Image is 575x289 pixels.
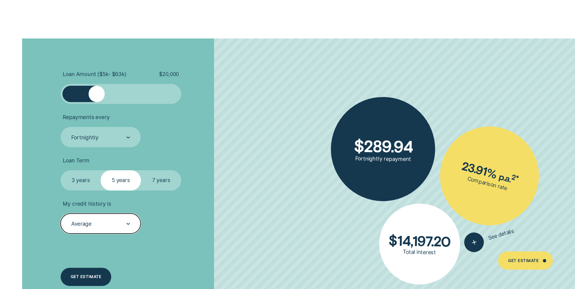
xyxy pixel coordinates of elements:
span: My credit history is [63,201,111,207]
label: 7 years [141,170,181,190]
div: Average [71,221,92,227]
span: Loan Term [63,157,89,164]
div: Get estimate [71,275,101,279]
a: Get estimate [61,268,112,286]
div: Fortnightly [71,134,99,141]
label: 5 years [101,170,141,190]
label: 3 years [61,170,101,190]
span: See details [487,228,515,241]
a: Get Estimate [498,251,553,270]
span: $ 20,000 [159,71,179,78]
span: Repayments every [63,114,109,121]
button: See details [462,221,517,255]
span: Loan Amount ( $5k - $63k ) [63,71,126,78]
